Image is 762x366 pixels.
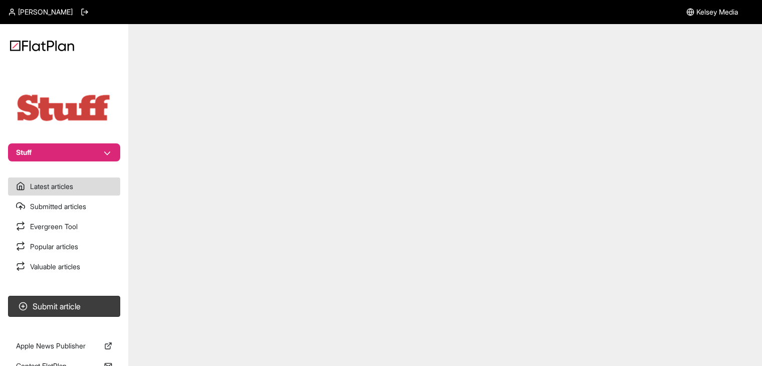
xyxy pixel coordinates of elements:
span: [PERSON_NAME] [18,7,73,17]
a: Evergreen Tool [8,218,120,236]
a: [PERSON_NAME] [8,7,73,17]
a: Apple News Publisher [8,337,120,355]
img: Publication Logo [14,92,114,123]
button: Submit article [8,296,120,317]
a: Valuable articles [8,258,120,276]
span: Kelsey Media [696,7,738,17]
button: Stuff [8,143,120,161]
a: Submitted articles [8,198,120,216]
img: Logo [10,40,74,51]
a: Popular articles [8,238,120,256]
a: Latest articles [8,177,120,196]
